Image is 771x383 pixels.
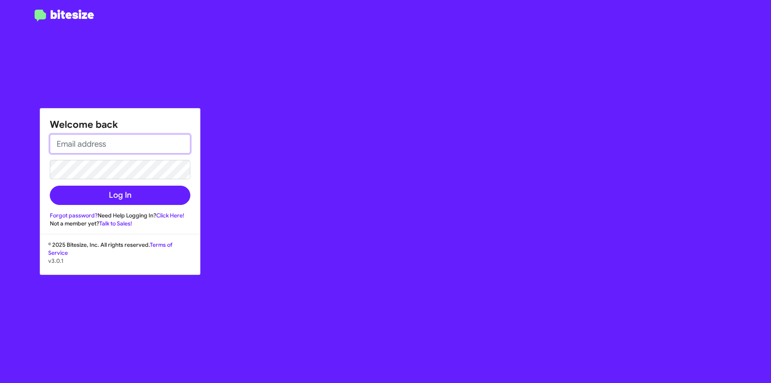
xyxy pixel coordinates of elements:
div: © 2025 Bitesize, Inc. All rights reserved. [40,241,200,274]
a: Forgot password? [50,212,98,219]
h1: Welcome back [50,118,190,131]
input: Email address [50,134,190,154]
div: Not a member yet? [50,219,190,227]
button: Log In [50,186,190,205]
a: Click Here! [156,212,184,219]
div: Need Help Logging In? [50,211,190,219]
p: v3.0.1 [48,257,192,265]
a: Talk to Sales! [99,220,132,227]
